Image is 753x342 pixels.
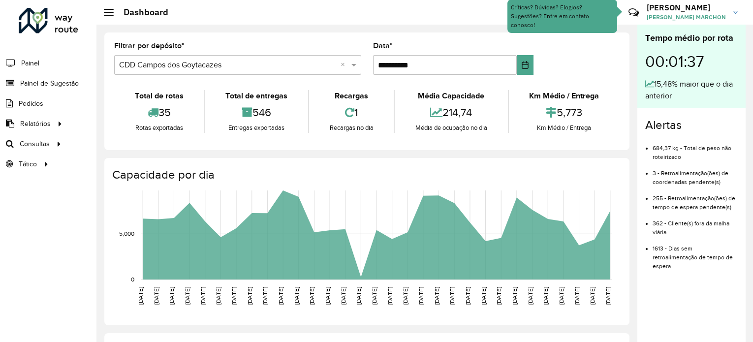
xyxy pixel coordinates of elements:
[653,136,738,161] li: 684,37 kg - Total de peso não roteirizado
[527,287,533,305] text: [DATE]
[293,287,300,305] text: [DATE]
[114,7,168,18] h2: Dashboard
[653,212,738,237] li: 362 - Cliente(s) fora da malha viária
[231,287,237,305] text: [DATE]
[402,287,408,305] text: [DATE]
[207,102,305,123] div: 546
[19,159,37,169] span: Tático
[647,13,726,22] span: [PERSON_NAME] MARCHON
[168,287,175,305] text: [DATE]
[131,276,134,282] text: 0
[511,287,518,305] text: [DATE]
[247,287,253,305] text: [DATE]
[215,287,221,305] text: [DATE]
[397,90,505,102] div: Média Capacidade
[558,287,565,305] text: [DATE]
[262,287,268,305] text: [DATE]
[517,55,533,75] button: Choose Date
[397,102,505,123] div: 214,74
[312,90,391,102] div: Recargas
[153,287,159,305] text: [DATE]
[589,287,596,305] text: [DATE]
[117,102,201,123] div: 35
[645,118,738,132] h4: Alertas
[355,287,362,305] text: [DATE]
[21,58,39,68] span: Painel
[207,90,305,102] div: Total de entregas
[605,287,611,305] text: [DATE]
[397,123,505,133] div: Média de ocupação no dia
[373,40,393,52] label: Data
[574,287,580,305] text: [DATE]
[309,287,315,305] text: [DATE]
[647,3,726,12] h3: [PERSON_NAME]
[19,98,43,109] span: Pedidos
[449,287,455,305] text: [DATE]
[207,123,305,133] div: Entregas exportadas
[114,40,185,52] label: Filtrar por depósito
[117,90,201,102] div: Total de rotas
[653,237,738,271] li: 1613 - Dias sem retroalimentação de tempo de espera
[324,287,331,305] text: [DATE]
[341,59,349,71] span: Clear all
[184,287,190,305] text: [DATE]
[653,161,738,187] li: 3 - Retroalimentação(ões) de coordenadas pendente(s)
[20,78,79,89] span: Painel de Sugestão
[511,123,617,133] div: Km Médio / Entrega
[20,119,51,129] span: Relatórios
[480,287,487,305] text: [DATE]
[418,287,424,305] text: [DATE]
[340,287,346,305] text: [DATE]
[20,139,50,149] span: Consultas
[387,287,393,305] text: [DATE]
[137,287,144,305] text: [DATE]
[645,78,738,102] div: 15,48% maior que o dia anterior
[117,123,201,133] div: Rotas exportadas
[645,45,738,78] div: 00:01:37
[465,287,471,305] text: [DATE]
[312,123,391,133] div: Recargas no dia
[278,287,284,305] text: [DATE]
[200,287,206,305] text: [DATE]
[496,287,502,305] text: [DATE]
[112,168,620,182] h4: Capacidade por dia
[653,187,738,212] li: 255 - Retroalimentação(ões) de tempo de espera pendente(s)
[434,287,440,305] text: [DATE]
[623,2,644,23] a: Contato Rápido
[312,102,391,123] div: 1
[511,102,617,123] div: 5,773
[511,90,617,102] div: Km Médio / Entrega
[119,230,134,237] text: 5,000
[371,287,377,305] text: [DATE]
[542,287,549,305] text: [DATE]
[645,31,738,45] div: Tempo médio por rota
